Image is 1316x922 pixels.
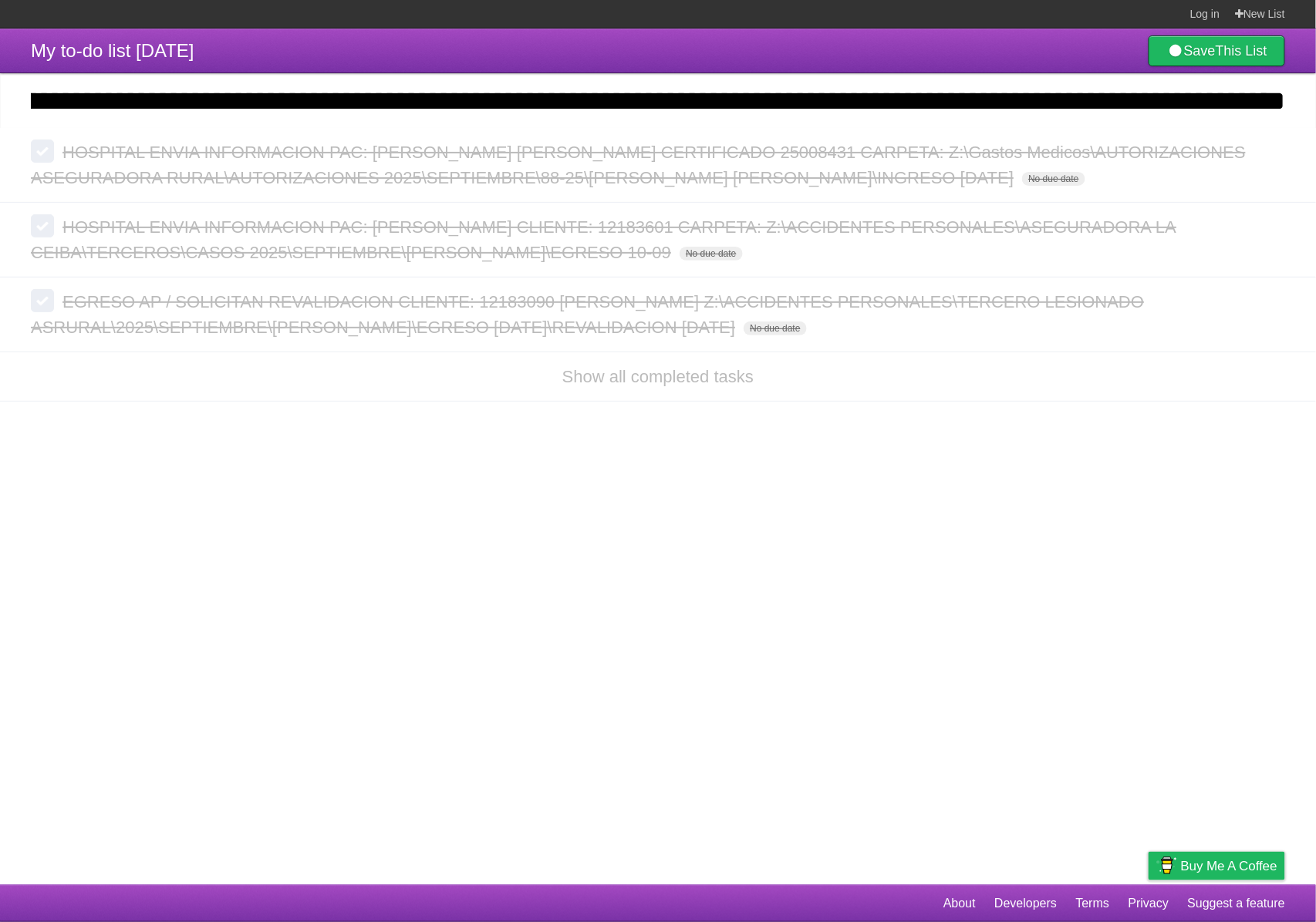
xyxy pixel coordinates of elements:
[31,140,54,163] label: Done
[1129,889,1169,918] a: Privacy
[31,289,54,312] label: Done
[943,889,976,918] a: About
[1022,172,1085,186] span: No due date
[1188,889,1285,918] a: Suggest a feature
[31,292,1144,337] span: EGRESO AP / SOLICITAN REVALIDACION CLIENTE: 12183090 [PERSON_NAME] Z:\ACCIDENTES PERSONALES\TERCE...
[1149,852,1285,880] a: Buy me a coffee
[1181,853,1277,880] span: Buy me a coffee
[1156,853,1177,879] img: Buy me a coffee
[562,367,754,386] a: Show all completed tasks
[31,214,54,237] label: Done
[1149,35,1285,66] a: SaveThis List
[1076,889,1110,918] a: Terms
[31,143,1246,187] span: HOSPITAL ENVIA INFORMACION PAC: [PERSON_NAME] [PERSON_NAME] CERTIFICADO 25008431 CARPETA: Z:\Gast...
[744,321,806,335] span: No due date
[31,40,194,61] span: My to-do list [DATE]
[994,889,1057,918] a: Developers
[31,217,1176,262] span: HOSPITAL ENVIA INFORMACION PAC: [PERSON_NAME] CLIENTE: 12183601 CARPETA: Z:\ACCIDENTES PERSONALES...
[1216,43,1267,59] b: This List
[680,247,742,261] span: No due date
